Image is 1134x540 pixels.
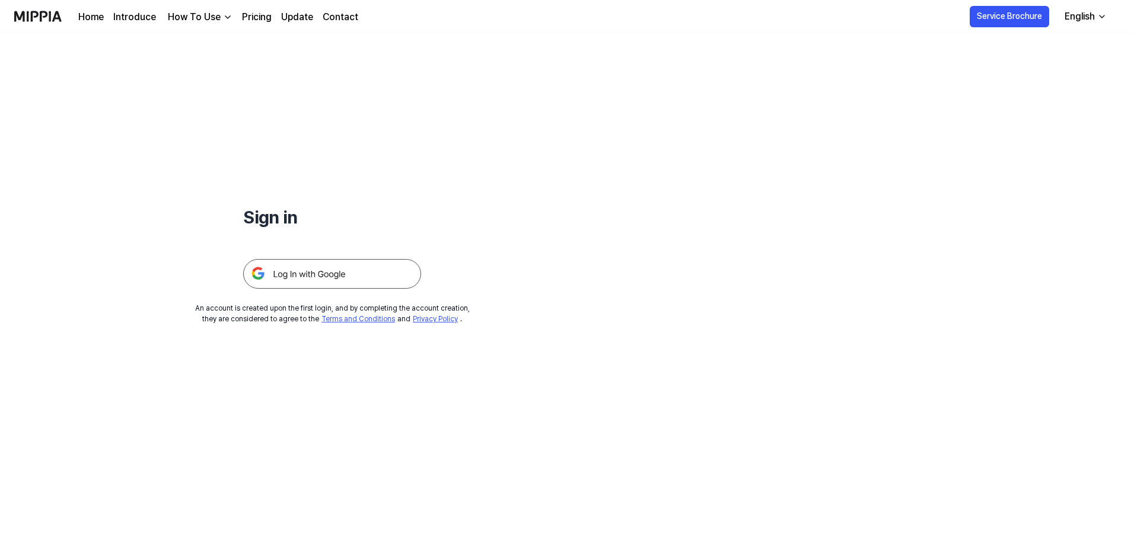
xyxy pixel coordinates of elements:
[243,259,421,289] img: 구글 로그인 버튼
[195,303,470,324] div: An account is created upon the first login, and by completing the account creation, they are cons...
[1055,5,1114,28] button: English
[321,315,395,323] a: Terms and Conditions
[1062,9,1097,24] div: English
[223,12,232,22] img: down
[165,10,232,24] button: How To Use
[281,10,313,24] a: Update
[165,10,223,24] div: How To Use
[78,10,104,24] a: Home
[970,6,1049,27] button: Service Brochure
[413,315,458,323] a: Privacy Policy
[242,10,272,24] a: Pricing
[113,10,156,24] a: Introduce
[243,204,421,231] h1: Sign in
[323,10,358,24] a: Contact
